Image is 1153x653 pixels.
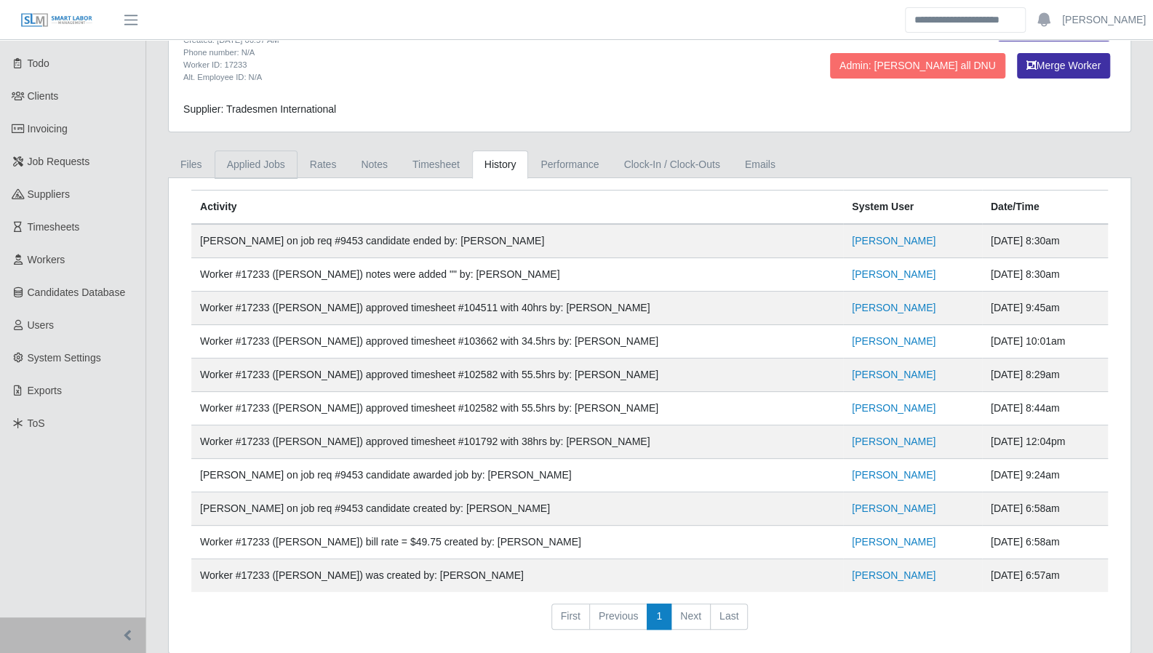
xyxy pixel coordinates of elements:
td: Worker #17233 ([PERSON_NAME]) approved timesheet #104511 with 40hrs by: [PERSON_NAME] [191,292,843,325]
td: Worker #17233 ([PERSON_NAME]) approved timesheet #103662 with 34.5hrs by: [PERSON_NAME] [191,325,843,358]
span: Users [28,319,55,331]
input: Search [905,7,1026,33]
td: Worker #17233 ([PERSON_NAME]) notes were added "" by: [PERSON_NAME] [191,258,843,292]
td: [PERSON_NAME] on job req #9453 candidate ended by: [PERSON_NAME] [191,224,843,258]
td: [DATE] 9:24am [982,459,1108,492]
a: [PERSON_NAME] [852,436,935,447]
td: [DATE] 6:58am [982,492,1108,526]
td: Worker #17233 ([PERSON_NAME]) bill rate = $49.75 created by: [PERSON_NAME] [191,526,843,559]
td: [DATE] 6:57am [982,559,1108,593]
td: [DATE] 8:29am [982,358,1108,392]
td: [DATE] 10:01am [982,325,1108,358]
td: [DATE] 8:30am [982,258,1108,292]
a: [PERSON_NAME] [852,235,935,247]
a: [PERSON_NAME] [852,569,935,581]
span: Supplier: Tradesmen International [183,103,336,115]
span: Suppliers [28,188,70,200]
th: Activity [191,191,843,225]
a: History [472,151,529,179]
span: Workers [28,254,65,265]
span: Todo [28,57,49,69]
div: Worker ID: 17233 [183,59,718,71]
button: Merge Worker [1017,53,1110,79]
a: 1 [647,604,671,630]
a: [PERSON_NAME] [852,402,935,414]
a: [PERSON_NAME] [1062,12,1146,28]
td: Worker #17233 ([PERSON_NAME]) approved timesheet #102582 with 55.5hrs by: [PERSON_NAME] [191,392,843,425]
a: [PERSON_NAME] [852,335,935,347]
a: [PERSON_NAME] [852,369,935,380]
a: Performance [528,151,611,179]
a: [PERSON_NAME] [852,536,935,548]
div: Created: [DATE] 06:57 AM [183,34,718,47]
td: [DATE] 12:04pm [982,425,1108,459]
a: Applied Jobs [215,151,298,179]
span: Invoicing [28,123,68,135]
a: [PERSON_NAME] [852,268,935,280]
div: Alt. Employee ID: N/A [183,71,718,84]
th: System User [843,191,982,225]
a: Notes [348,151,400,179]
a: Rates [298,151,349,179]
img: SLM Logo [20,12,93,28]
span: Job Requests [28,156,90,167]
div: Phone number: N/A [183,47,718,59]
nav: pagination [191,604,1108,641]
td: [PERSON_NAME] on job req #9453 candidate created by: [PERSON_NAME] [191,492,843,526]
td: Worker #17233 ([PERSON_NAME]) approved timesheet #102582 with 55.5hrs by: [PERSON_NAME] [191,358,843,392]
span: Timesheets [28,221,80,233]
span: ToS [28,417,45,429]
th: Date/Time [982,191,1108,225]
a: [PERSON_NAME] [852,469,935,481]
td: [DATE] 8:30am [982,224,1108,258]
a: Files [168,151,215,179]
button: Admin: [PERSON_NAME] all DNU [830,53,1005,79]
span: Candidates Database [28,287,126,298]
td: [DATE] 8:44am [982,392,1108,425]
td: Worker #17233 ([PERSON_NAME]) was created by: [PERSON_NAME] [191,559,843,593]
a: [PERSON_NAME] [852,502,935,514]
td: [DATE] 9:45am [982,292,1108,325]
td: [DATE] 6:58am [982,526,1108,559]
a: Timesheet [400,151,472,179]
span: Exports [28,385,62,396]
a: Emails [733,151,788,179]
span: System Settings [28,352,101,364]
a: [PERSON_NAME] [852,302,935,313]
a: Clock-In / Clock-Outs [611,151,732,179]
td: [PERSON_NAME] on job req #9453 candidate awarded job by: [PERSON_NAME] [191,459,843,492]
td: Worker #17233 ([PERSON_NAME]) approved timesheet #101792 with 38hrs by: [PERSON_NAME] [191,425,843,459]
span: Clients [28,90,59,102]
